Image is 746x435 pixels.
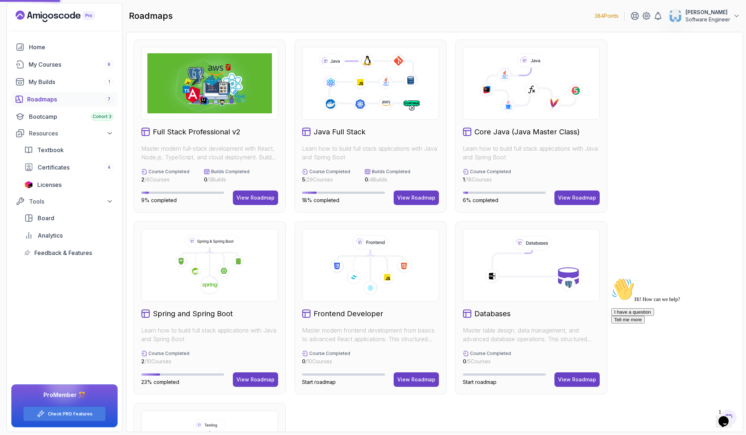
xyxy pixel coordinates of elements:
a: Check PRO Features [48,411,92,417]
span: Certificates [38,163,70,172]
p: 384 Points [595,12,619,20]
h2: Spring and Spring Boot [153,309,233,319]
div: Resources [29,129,113,138]
div: My Builds [29,78,113,86]
button: I have a question [3,33,46,41]
p: Learn how to build full stack applications with Java and Spring Boot [141,326,278,343]
p: Learn how to build full stack applications with Java and Spring Boot [463,144,600,162]
img: :wave: [3,3,26,26]
div: View Roadmap [558,376,596,383]
span: Start roadmap [463,379,496,385]
button: View Roadmap [554,191,600,205]
span: 1 [463,176,465,183]
p: Master table design, data management, and advanced database operations. This structured learning ... [463,326,600,343]
a: analytics [20,228,118,243]
a: feedback [20,246,118,260]
div: Tools [29,197,113,206]
a: board [20,211,118,225]
h2: Core Java (Java Master Class) [474,127,580,137]
a: home [11,40,118,54]
p: Software Engineer [686,16,730,23]
button: Tell me more [3,41,36,49]
iframe: chat widget [608,275,739,402]
span: 0 [463,358,466,364]
a: Landing page [16,11,111,22]
span: Textbook [37,146,64,154]
p: Master modern full-stack development with React, Node.js, TypeScript, and cloud deployment. Build... [141,144,278,162]
span: 0 [204,176,207,183]
img: Full Stack Professional v2 [147,53,272,113]
span: Start roadmap [302,379,336,385]
a: licenses [20,177,118,192]
div: View Roadmap [397,376,435,383]
p: Master modern frontend development from basics to advanced React applications. This structured le... [302,326,439,343]
div: My Courses [29,60,113,69]
a: bootcamp [11,109,118,124]
span: Licenses [37,180,62,189]
button: View Roadmap [394,372,439,387]
button: Resources [11,127,118,140]
button: user profile image[PERSON_NAME]Software Engineer [668,9,740,23]
div: Home [29,43,113,51]
span: Cohort 3 [93,114,112,120]
button: View Roadmap [394,191,439,205]
div: 👋Hi! How can we help?I have a questionTell me more [3,3,133,49]
p: / 10 Courses [302,358,350,365]
span: 1 [108,79,110,85]
h2: Full Stack Professional v2 [153,127,240,137]
span: Feedback & Features [34,248,92,257]
span: 2 [141,358,144,364]
a: textbook [20,143,118,157]
div: View Roadmap [558,194,596,201]
a: certificates [20,160,118,175]
h2: Databases [474,309,511,319]
p: / 10 Courses [141,358,189,365]
div: Bootcamp [29,112,113,121]
h2: roadmaps [129,10,173,22]
img: user profile image [669,9,682,23]
a: courses [11,57,118,72]
span: 9 [108,62,110,67]
p: Course Completed [148,169,189,175]
p: / 4 Builds [365,176,410,183]
span: Hi! How can we help? [3,22,72,27]
span: 6% completed [463,197,498,203]
span: 5 [302,176,305,183]
p: Course Completed [148,351,189,356]
span: 18% completed [302,197,339,203]
p: Course Completed [309,169,350,175]
a: builds [11,75,118,89]
span: 0 [302,358,305,364]
span: 0 [365,176,368,183]
p: Builds Completed [372,169,410,175]
span: 9% completed [141,197,177,203]
span: 4 [108,164,110,170]
p: / 3 Builds [204,176,250,183]
div: View Roadmap [397,194,435,201]
button: View Roadmap [233,191,278,205]
button: View Roadmap [554,372,600,387]
iframe: chat widget [716,406,739,428]
div: View Roadmap [236,194,274,201]
div: View Roadmap [236,376,274,383]
p: / 5 Courses [463,358,511,365]
div: Roadmaps [27,95,113,104]
span: 7 [108,96,110,102]
p: / 18 Courses [463,176,511,183]
p: / 6 Courses [141,176,189,183]
img: jetbrains icon [24,181,33,188]
p: Builds Completed [211,169,250,175]
span: Analytics [38,231,63,240]
p: / 29 Courses [302,176,350,183]
button: View Roadmap [233,372,278,387]
span: 2 [141,176,144,183]
p: Learn how to build full stack applications with Java and Spring Boot [302,144,439,162]
p: [PERSON_NAME] [686,9,730,16]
